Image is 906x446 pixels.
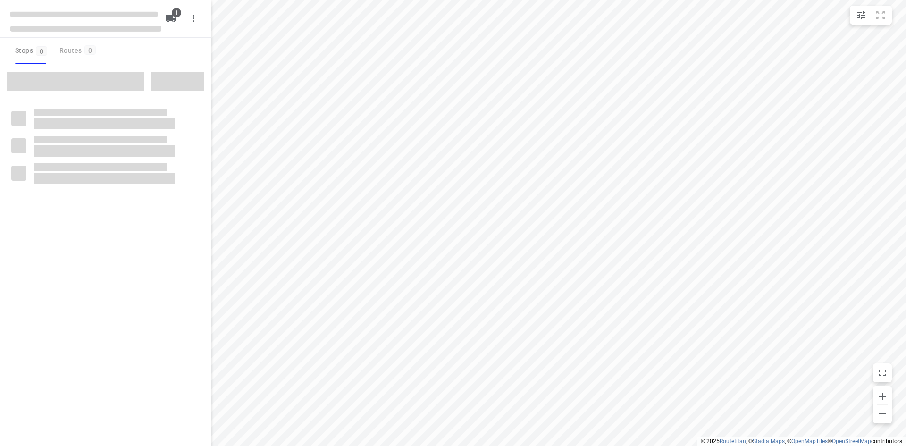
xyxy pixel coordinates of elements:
[753,438,785,445] a: Stadia Maps
[701,438,902,445] li: © 2025 , © , © © contributors
[850,6,892,25] div: small contained button group
[720,438,746,445] a: Routetitan
[791,438,828,445] a: OpenMapTiles
[832,438,871,445] a: OpenStreetMap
